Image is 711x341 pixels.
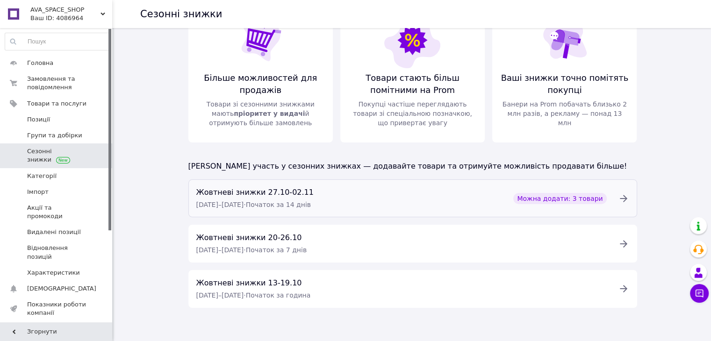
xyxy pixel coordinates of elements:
[27,115,50,124] span: Позиції
[5,33,110,50] input: Пошук
[27,75,86,92] span: Замовлення та повідомлення
[27,284,96,293] span: [DEMOGRAPHIC_DATA]
[517,194,603,203] span: Можна додати: 3 товари
[188,225,637,263] a: Жовтневі знижки 20-26.10[DATE]–[DATE]·Початок за 7 днів
[27,188,49,196] span: Імпорт
[27,59,53,67] span: Головна
[500,72,629,96] span: Ваші знижки точно помітять покупці
[27,204,86,220] span: Акції та промокоди
[27,172,57,180] span: Категорії
[188,179,637,217] a: Жовтневі знижки 27.10-02.11[DATE]–[DATE]·Початок за 14 днівМожна додати: 3 товари
[27,147,86,164] span: Сезонні знижки
[27,244,86,261] span: Відновлення позицій
[188,270,637,308] a: Жовтневі знижки 13-19.10[DATE]–[DATE]·Початок за година
[196,291,244,299] span: [DATE] – [DATE]
[196,233,302,242] span: Жовтневі знижки 20-26.10
[244,201,311,208] span: · Початок за 14 днів
[244,291,310,299] span: · Початок за година
[348,99,477,128] span: Покупці частіше переглядають товари зі спеціальною позначкою, що привертає увагу
[140,8,222,20] h1: Сезонні знижки
[196,188,314,197] span: Жовтневі знижки 27.10-02.11
[196,72,325,96] span: Більше можливостей для продажів
[348,72,477,96] span: Товари стають більш помітними на Prom
[188,162,627,170] span: [PERSON_NAME] участь у сезонних знижках — додавайте товари та отримуйте можливість продавати більше!
[196,246,244,254] span: [DATE] – [DATE]
[690,284,709,303] button: Чат з покупцем
[244,246,307,254] span: · Початок за 7 днів
[30,6,101,14] span: AVA_SPACE_SHOP
[500,99,629,128] span: Банери на Prom побачать близько 2 млн разів, а рекламу — понад 13 млн
[27,300,86,317] span: Показники роботи компанії
[196,99,325,128] span: Товари зі сезонними знижками мають й отримують більше замовлень
[196,278,302,287] span: Жовтневі знижки 13-19.10
[196,201,244,208] span: [DATE] – [DATE]
[27,99,86,108] span: Товари та послуги
[234,110,305,117] span: пріоритет у видачі
[30,14,112,22] div: Ваш ID: 4086964
[27,228,81,236] span: Видалені позиції
[27,269,80,277] span: Характеристики
[27,131,82,140] span: Групи та добірки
